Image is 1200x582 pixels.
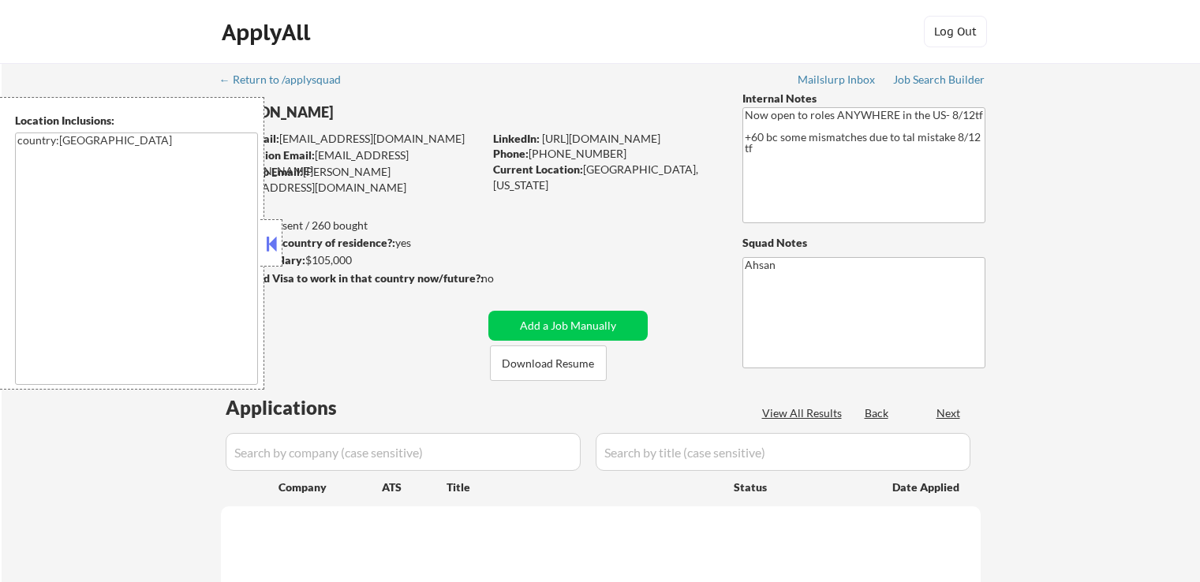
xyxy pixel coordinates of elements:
[742,91,985,106] div: Internal Notes
[893,74,985,85] div: Job Search Builder
[493,162,716,192] div: [GEOGRAPHIC_DATA], [US_STATE]
[222,147,483,178] div: [EMAIL_ADDRESS][DOMAIN_NAME]
[221,103,545,122] div: [PERSON_NAME]
[493,146,716,162] div: [PHONE_NUMBER]
[924,16,987,47] button: Log Out
[222,131,483,147] div: [EMAIL_ADDRESS][DOMAIN_NAME]
[382,479,447,495] div: ATS
[15,113,258,129] div: Location Inclusions:
[220,235,478,251] div: yes
[220,236,395,249] strong: Can work in country of residence?:
[488,311,648,341] button: Add a Job Manually
[936,405,962,421] div: Next
[892,479,962,495] div: Date Applied
[222,19,315,46] div: ApplyAll
[742,235,985,251] div: Squad Notes
[220,252,483,268] div: $105,000
[596,433,970,471] input: Search by title (case sensitive)
[493,132,540,145] strong: LinkedIn:
[221,164,483,195] div: [PERSON_NAME][EMAIL_ADDRESS][DOMAIN_NAME]
[798,74,877,85] div: Mailslurp Inbox
[226,433,581,471] input: Search by company (case sensitive)
[219,73,356,89] a: ← Return to /applysquad
[893,73,985,89] a: Job Search Builder
[865,405,890,421] div: Back
[219,74,356,85] div: ← Return to /applysquad
[734,472,869,501] div: Status
[447,479,719,495] div: Title
[493,147,529,160] strong: Phone:
[542,132,660,145] a: [URL][DOMAIN_NAME]
[221,271,484,285] strong: Will need Visa to work in that country now/future?:
[220,218,483,233] div: 135 sent / 260 bought
[279,479,382,495] div: Company
[490,345,607,381] button: Download Resume
[481,270,526,286] div: no
[226,398,382,417] div: Applications
[493,162,583,176] strong: Current Location:
[798,73,877,89] a: Mailslurp Inbox
[762,405,847,421] div: View All Results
